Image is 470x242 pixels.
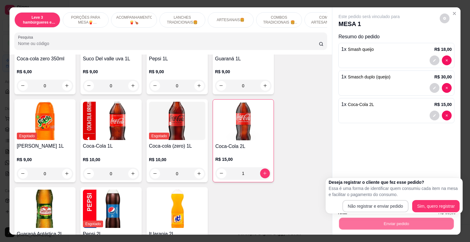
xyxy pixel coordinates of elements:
[430,111,439,120] button: decrease-product-quantity
[17,157,73,163] p: R$ 9,00
[128,81,138,91] button: increase-product-quantity
[83,69,139,75] p: R$ 9,00
[412,200,460,212] button: Sim, quero registrar
[62,169,72,179] button: increase-product-quantity
[149,69,205,75] p: R$ 9,00
[18,40,319,47] input: Pesquisa
[449,9,459,18] button: Close
[83,142,139,150] h4: Coca-Cola 1L
[215,69,271,75] p: R$ 9,00
[84,169,94,179] button: decrease-product-quantity
[341,101,374,108] p: 1 x
[68,15,103,25] p: PORÇÕES PARA MESA🍟(indisponível pra delivery)
[17,230,73,238] h4: Guaraná Antártica 2L
[83,230,139,238] h4: Pepsi 2L
[339,218,454,230] button: Enviar pedido
[348,74,390,79] span: Smasch duplo (queijo)
[83,190,139,228] img: product-image
[17,55,73,62] h4: Coca-cola zero 350ml
[440,13,449,23] button: decrease-product-quantity
[128,169,138,179] button: increase-product-quantity
[116,15,152,25] p: ACOMPANHAMENTOS🍟🍗
[434,74,452,80] p: R$ 30,00
[150,169,160,179] button: decrease-product-quantity
[442,55,452,65] button: decrease-product-quantity
[150,81,160,91] button: decrease-product-quantity
[261,15,297,25] p: COMBOS TRADICIONAIS 🍔🥤🍟
[149,230,205,238] h4: It laranja 2L
[20,15,55,25] p: Leve 3 hambúrgueres e economize
[430,55,439,65] button: decrease-product-quantity
[83,55,139,62] h4: Suco Del valle uva 1L
[341,46,374,53] p: 1 x
[329,185,460,198] p: Essa é uma forma de identificar quem consumiu cada item na mesa e facilitar o pagamento do consumo.
[442,83,452,93] button: decrease-product-quantity
[149,142,205,150] h4: Coca-cola (zero) 1L
[18,169,28,179] button: decrease-product-quantity
[165,15,200,25] p: LANCHES TRADICIONAIS🍔
[434,101,452,108] p: R$ 15,00
[215,156,271,162] p: R$ 15,00
[338,33,454,40] p: Resumo do pedido
[434,46,452,52] p: R$ 18,00
[442,111,452,120] button: decrease-product-quantity
[149,190,205,228] img: product-image
[260,81,270,91] button: increase-product-quantity
[329,179,460,185] h2: Deseja registrar o cliente que fez esse pedido?
[83,221,103,227] span: Esgotado
[149,102,205,140] img: product-image
[17,102,73,140] img: product-image
[341,73,390,81] p: 1 x
[17,69,73,75] p: R$ 6,00
[348,47,374,52] span: Smash queijo
[17,190,73,228] img: product-image
[194,169,204,179] button: increase-product-quantity
[216,81,226,91] button: decrease-product-quantity
[338,20,400,28] p: MESA 1
[17,133,37,139] span: Esgotado
[310,15,345,25] p: COMBOS ARTESANAIS🍔🍟🥤
[17,142,73,150] h4: [PERSON_NAME] 1L
[215,143,271,150] h4: Coca-Cola 2L
[84,81,94,91] button: decrease-product-quantity
[149,55,205,62] h4: Pepsi 1L
[215,55,271,62] h4: Guaraná 1L
[430,83,439,93] button: decrease-product-quantity
[62,81,72,91] button: increase-product-quantity
[215,102,271,140] img: product-image
[217,17,244,22] p: ARTESANAIS🍔
[194,81,204,91] button: increase-product-quantity
[18,81,28,91] button: decrease-product-quantity
[260,168,270,178] button: increase-product-quantity
[342,200,409,212] button: Não registrar e enviar pedido
[217,168,226,178] button: decrease-product-quantity
[149,157,205,163] p: R$ 10,00
[83,102,139,140] img: product-image
[338,13,400,20] p: Este pedido será vinculado para
[18,35,35,40] label: Pesquisa
[83,157,139,163] p: R$ 10,00
[348,102,374,107] span: Coca-Cola 2L
[149,133,170,139] span: Esgotado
